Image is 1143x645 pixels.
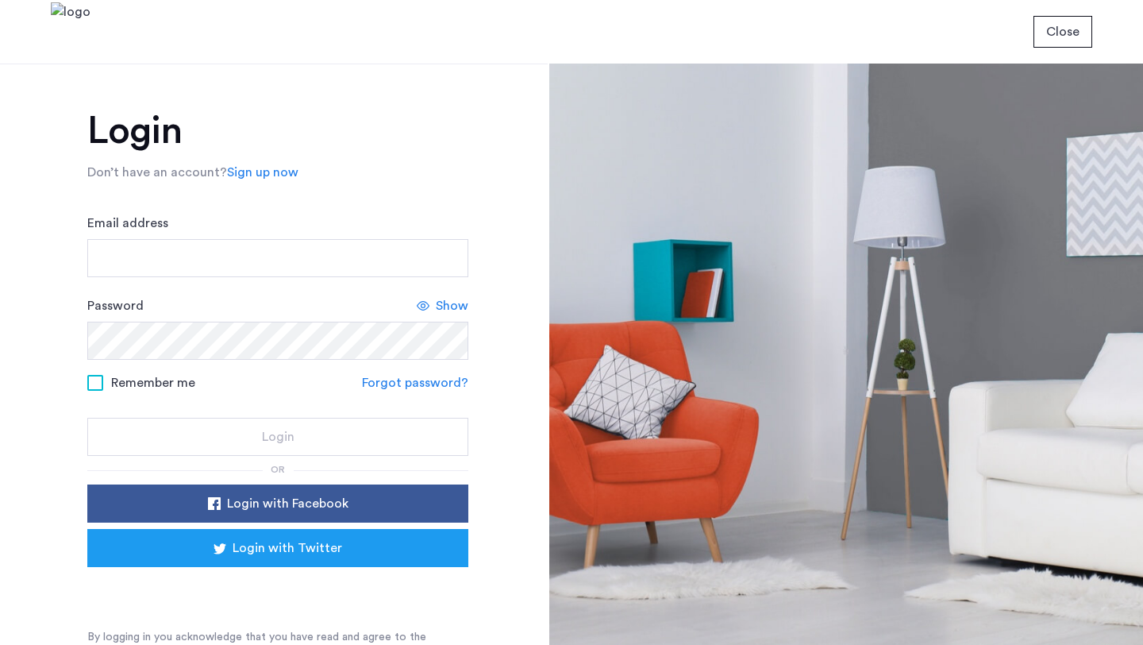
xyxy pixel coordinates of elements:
[87,485,468,523] button: button
[227,163,298,182] a: Sign up now
[51,2,90,62] img: logo
[87,418,468,456] button: button
[87,214,168,233] label: Email address
[271,465,285,474] span: or
[262,427,294,446] span: Login
[111,373,195,392] span: Remember me
[87,529,468,567] button: button
[87,166,227,179] span: Don’t have an account?
[227,494,348,513] span: Login with Facebook
[87,112,468,150] h1: Login
[233,539,342,558] span: Login with Twitter
[436,296,468,315] span: Show
[1033,16,1092,48] button: button
[362,373,468,392] a: Forgot password?
[87,296,144,315] label: Password
[1046,22,1079,41] span: Close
